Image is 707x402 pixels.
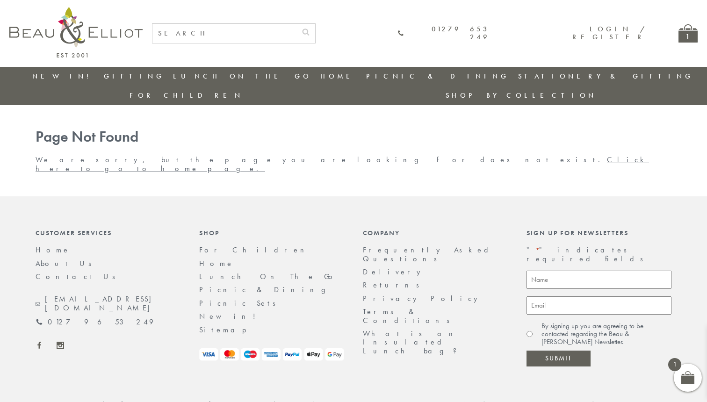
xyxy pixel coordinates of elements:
a: 1 [678,24,698,43]
a: Home [320,72,358,81]
input: Name [527,271,671,289]
div: We are sorry, but the page you are looking for does not exist. [26,129,681,173]
a: Picnic & Dining [199,285,335,294]
a: Lunch On The Go [173,72,311,81]
a: Click here to go to home page. [36,155,649,173]
div: Customer Services [36,229,180,237]
p: " " indicates required fields [527,246,671,263]
div: Shop [199,229,344,237]
input: SEARCH [152,24,296,43]
a: [EMAIL_ADDRESS][DOMAIN_NAME] [36,295,180,312]
img: payment-logos.png [199,348,344,361]
a: New in! [199,311,262,321]
a: For Children [199,245,311,255]
a: Home [199,258,234,268]
a: Stationery & Gifting [518,72,693,81]
a: Lunch On The Go [199,272,338,281]
a: Shop by collection [446,91,597,100]
a: About Us [36,258,98,268]
a: Picnic & Dining [366,72,509,81]
a: 01279 653 249 [36,318,153,326]
a: For Children [130,91,243,100]
a: Frequently Asked Questions [363,245,494,263]
a: Login / Register [572,24,646,42]
a: What is an Insulated Lunch bag? [363,329,464,356]
div: Company [363,229,508,237]
label: By signing up you are agreeing to be contacted regarding the Beau & [PERSON_NAME] Newsletter. [541,322,671,346]
a: Picnic Sets [199,298,282,308]
a: Delivery [363,267,426,277]
span: 1 [668,358,681,371]
a: Sitemap [199,325,259,335]
a: Returns [363,280,426,290]
a: Contact Us [36,272,122,281]
a: Privacy Policy [363,294,483,303]
a: Gifting [104,72,165,81]
img: logo [9,7,143,57]
input: Email [527,296,671,315]
a: New in! [32,72,95,81]
input: Submit [527,351,591,366]
h1: Page Not Found [36,129,671,146]
a: Terms & Conditions [363,307,456,325]
a: Home [36,245,70,255]
a: 01279 653 249 [397,25,490,42]
div: Sign up for newsletters [527,229,671,237]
